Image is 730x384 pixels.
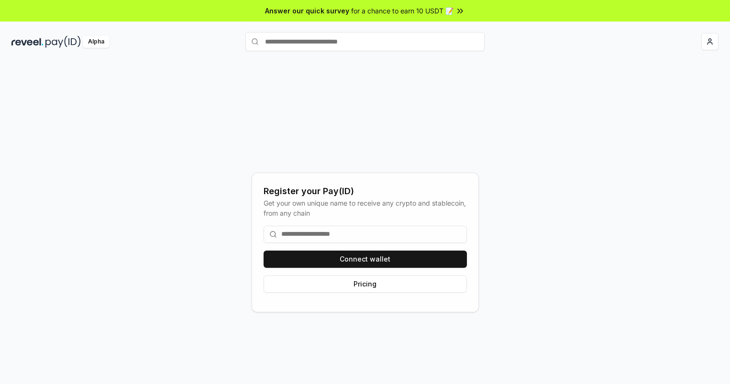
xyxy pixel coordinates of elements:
button: Connect wallet [264,251,467,268]
button: Pricing [264,275,467,293]
div: Register your Pay(ID) [264,185,467,198]
span: Answer our quick survey [265,6,349,16]
span: for a chance to earn 10 USDT 📝 [351,6,453,16]
div: Alpha [83,36,110,48]
div: Get your own unique name to receive any crypto and stablecoin, from any chain [264,198,467,218]
img: pay_id [45,36,81,48]
img: reveel_dark [11,36,44,48]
